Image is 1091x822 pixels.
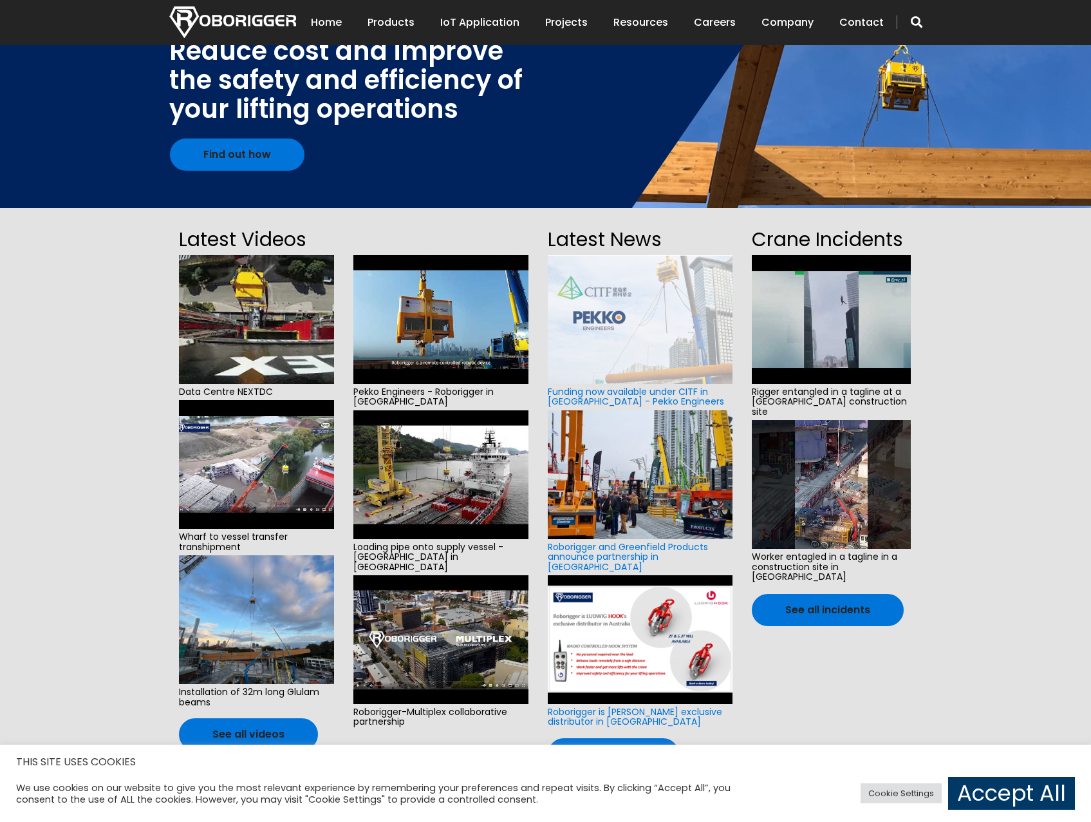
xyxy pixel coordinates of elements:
[353,255,529,384] img: hqdefault.jpg
[179,684,334,711] span: Installation of 32m long Glulam beams
[179,224,334,255] h2: Latest Videos
[16,754,1075,770] h5: THIS SITE USES COOKIES
[368,3,415,43] a: Products
[752,384,911,420] span: Rigger entangled in a tagline at a [GEOGRAPHIC_DATA] construction site
[353,539,529,575] span: Loading pipe onto supply vessel - [GEOGRAPHIC_DATA] in [GEOGRAPHIC_DATA]
[761,3,814,43] a: Company
[179,555,334,684] img: e6f0d910-cd76-44a6-a92d-b5ff0f84c0aa-2.jpg
[548,385,724,408] a: Funding now available under CITF in [GEOGRAPHIC_DATA] - Pekko Engineers
[170,139,304,171] a: Find out how
[548,705,722,728] a: Roborigger is [PERSON_NAME] exclusive distributor in [GEOGRAPHIC_DATA]
[353,575,529,704] img: hqdefault.jpg
[548,224,732,255] h2: Latest News
[694,3,736,43] a: Careers
[548,540,708,573] a: Roborigger and Greenfield Products announce partnership in [GEOGRAPHIC_DATA]
[353,704,529,731] span: Roborigger-Multiplex collaborative partnership
[752,420,911,549] img: hqdefault.jpg
[179,255,334,384] img: hqdefault.jpg
[440,3,519,43] a: IoT Application
[353,384,529,410] span: Pekko Engineers - Roborigger in [GEOGRAPHIC_DATA]
[545,3,588,43] a: Projects
[179,718,318,750] a: See all videos
[169,6,296,38] img: Nortech
[613,3,668,43] a: Resources
[752,549,911,585] span: Worker entagled in a tagline in a construction site in [GEOGRAPHIC_DATA]
[839,3,884,43] a: Contact
[169,37,523,124] div: Reduce cost and improve the safety and efficiency of your lifting operations
[548,738,679,770] a: See all news
[16,782,758,805] div: We use cookies on our website to give you the most relevant experience by remembering your prefer...
[948,777,1075,810] a: Accept All
[353,410,529,539] img: hqdefault.jpg
[861,783,942,803] a: Cookie Settings
[179,384,334,400] span: Data Centre NEXTDC
[179,400,334,529] img: hqdefault.jpg
[752,594,904,626] a: See all incidents
[311,3,342,43] a: Home
[752,224,911,255] h2: Crane Incidents
[752,255,911,384] img: hqdefault.jpg
[179,529,334,555] span: Wharf to vessel transfer transhipment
